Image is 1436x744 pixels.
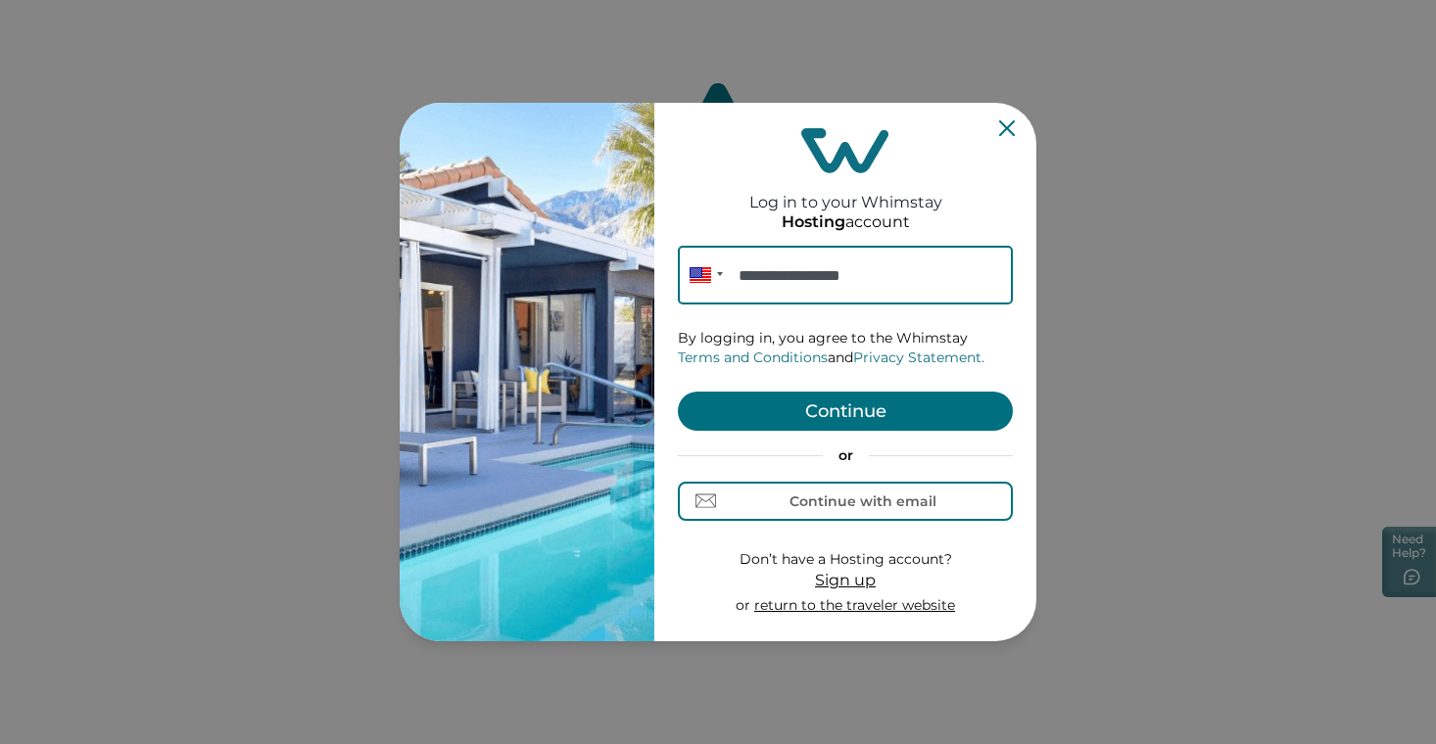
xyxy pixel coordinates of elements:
a: Terms and Conditions [678,349,828,366]
p: account [782,212,910,232]
p: or [678,446,1013,466]
h2: Log in to your Whimstay [749,173,942,211]
img: auth-banner [400,103,654,641]
p: or [736,596,955,616]
button: Continue [678,392,1013,431]
p: By logging in, you agree to the Whimstay and [678,329,1013,367]
img: login-logo [801,128,889,173]
span: Sign up [815,571,876,589]
div: Continue with email [790,493,936,509]
p: Don’t have a Hosting account? [736,550,955,570]
a: Privacy Statement. [853,349,984,366]
p: Hosting [782,212,845,232]
a: return to the traveler website [754,596,955,614]
button: Close [999,120,1015,136]
button: Continue with email [678,482,1013,521]
div: United States: + 1 [678,246,729,304]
